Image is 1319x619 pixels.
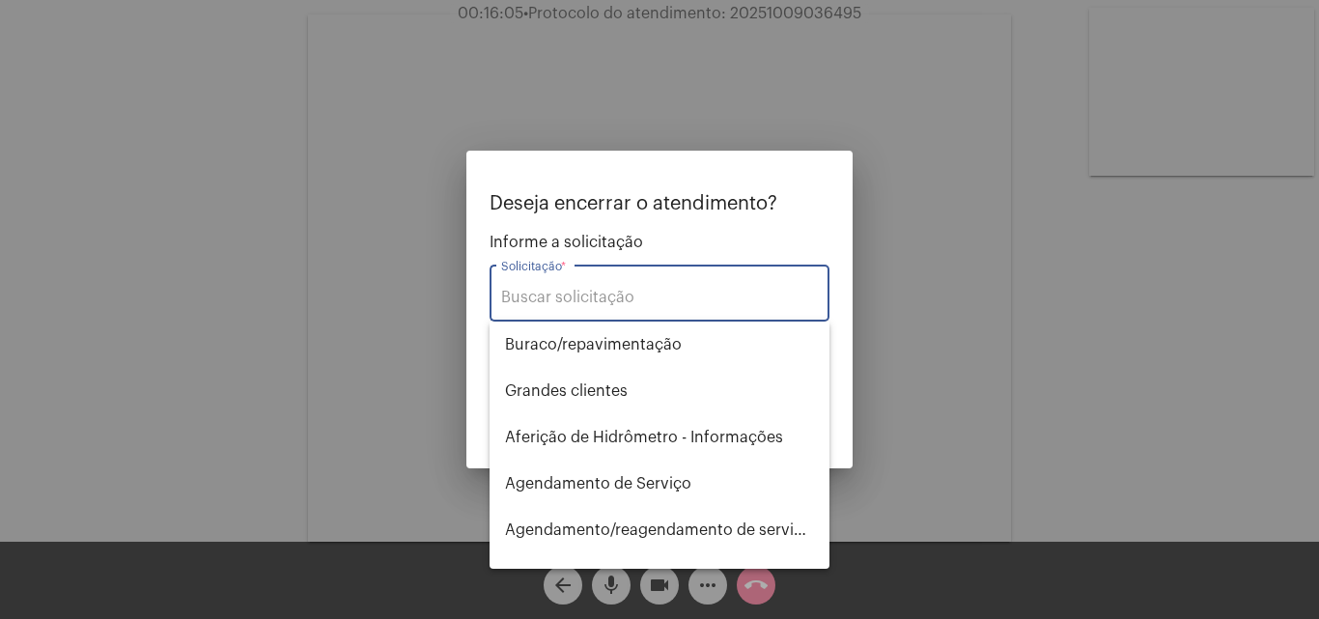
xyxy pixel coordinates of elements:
span: Informe a solicitação [490,234,829,251]
span: ⁠Buraco/repavimentação [505,322,814,368]
p: Deseja encerrar o atendimento? [490,193,829,214]
span: Alterar nome do usuário na fatura [505,553,814,600]
input: Buscar solicitação [501,289,818,306]
span: Agendamento/reagendamento de serviços - informações [505,507,814,553]
span: ⁠Grandes clientes [505,368,814,414]
span: Aferição de Hidrômetro - Informações [505,414,814,461]
span: Agendamento de Serviço [505,461,814,507]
